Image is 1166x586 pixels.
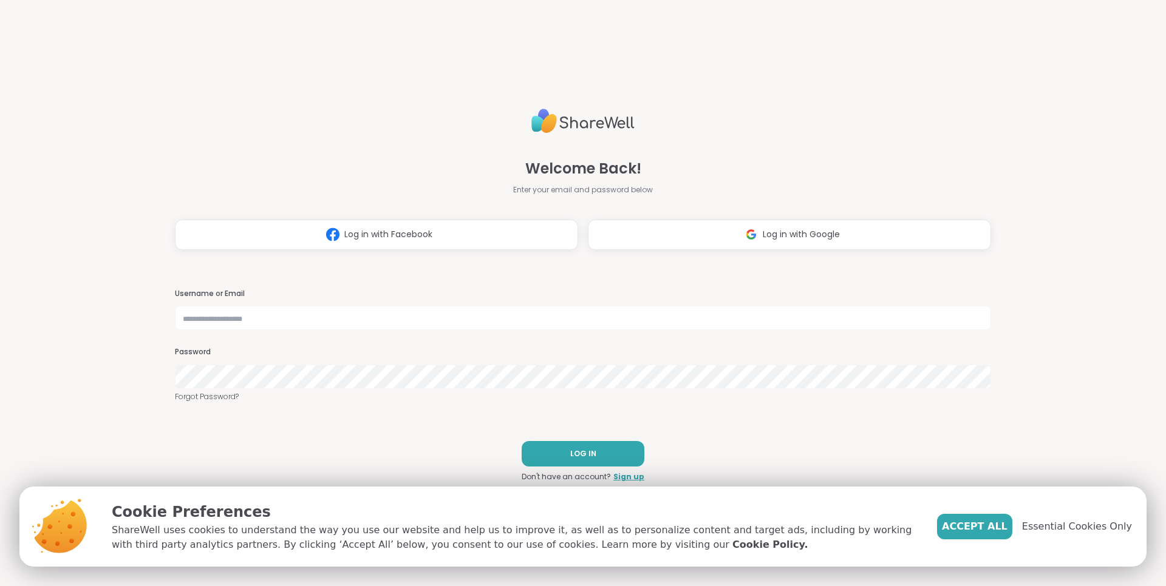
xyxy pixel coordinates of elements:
[942,519,1007,534] span: Accept All
[522,471,611,482] span: Don't have an account?
[525,158,641,180] span: Welcome Back!
[588,220,991,250] button: Log in with Google
[175,391,991,402] a: Forgot Password?
[112,501,918,523] p: Cookie Preferences
[937,514,1012,539] button: Accept All
[531,104,635,138] img: ShareWell Logo
[112,523,918,552] p: ShareWell uses cookies to understand the way you use our website and help us to improve it, as we...
[1022,519,1132,534] span: Essential Cookies Only
[175,347,991,357] h3: Password
[740,223,763,246] img: ShareWell Logomark
[763,228,840,241] span: Log in with Google
[613,471,644,482] a: Sign up
[732,537,808,552] a: Cookie Policy.
[513,184,653,195] span: Enter your email and password below
[522,441,644,466] button: LOG IN
[175,289,991,299] h3: Username or Email
[344,228,432,241] span: Log in with Facebook
[321,223,344,246] img: ShareWell Logomark
[570,448,596,459] span: LOG IN
[175,220,578,250] button: Log in with Facebook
